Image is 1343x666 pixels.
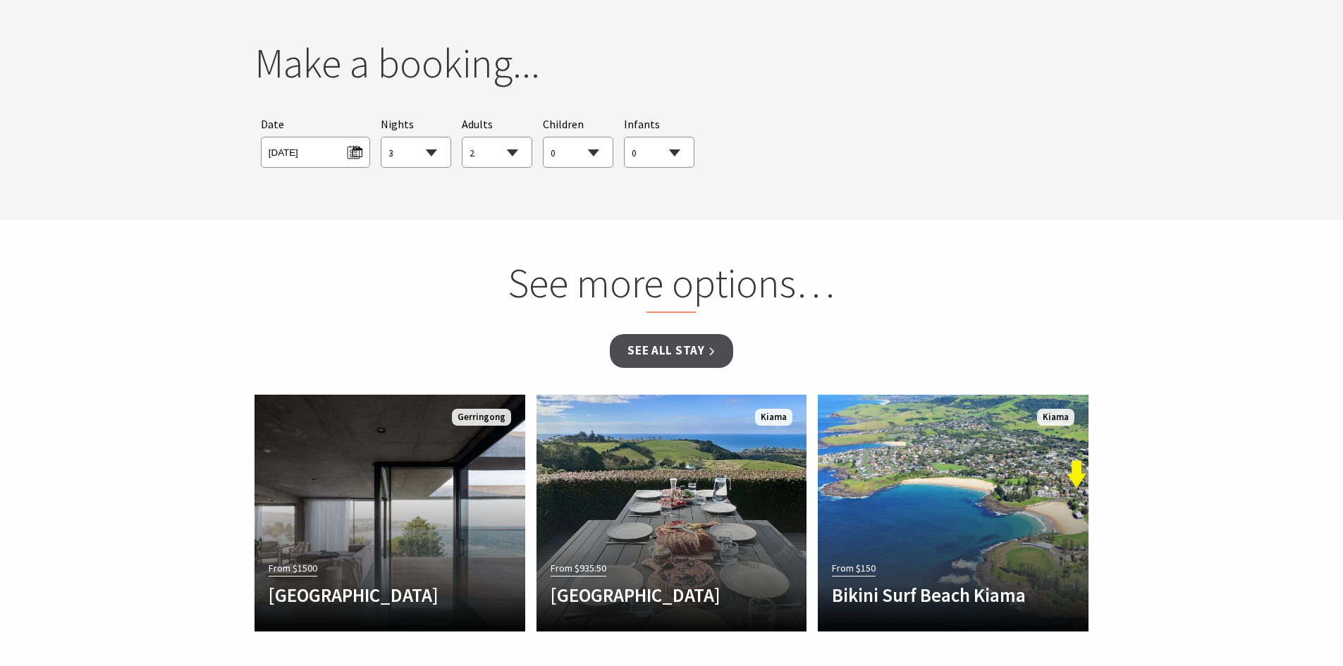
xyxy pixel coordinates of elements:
[255,395,525,631] a: Another Image Used From $1500 [GEOGRAPHIC_DATA] Gerringong
[755,409,792,426] span: Kiama
[818,395,1088,631] a: From $150 Bikini Surf Beach Kiama Kiama
[610,334,732,367] a: See all Stay
[452,409,511,426] span: Gerringong
[269,141,362,160] span: [DATE]
[624,117,660,131] span: Infants
[551,584,752,606] h4: [GEOGRAPHIC_DATA]
[832,560,876,576] span: From $150
[261,117,284,131] span: Date
[462,117,493,131] span: Adults
[255,39,1089,88] h2: Make a booking...
[269,560,317,576] span: From $1500
[536,395,807,631] a: From $935.50 [GEOGRAPHIC_DATA] Kiama
[269,584,470,606] h4: [GEOGRAPHIC_DATA]
[381,116,414,134] span: Nights
[403,259,940,314] h2: See more options…
[543,117,584,131] span: Children
[1037,409,1074,426] span: Kiama
[551,560,606,576] span: From $935.50
[261,116,370,168] div: Please choose your desired arrival date
[381,116,451,168] div: Choose a number of nights
[832,584,1034,606] h4: Bikini Surf Beach Kiama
